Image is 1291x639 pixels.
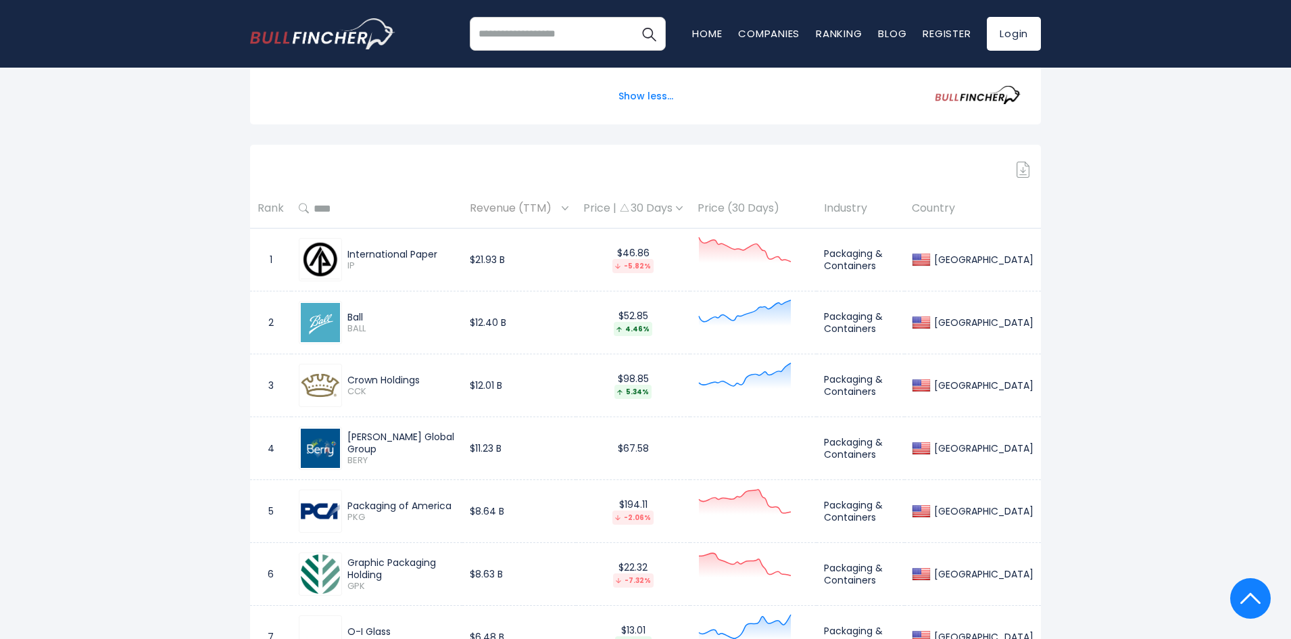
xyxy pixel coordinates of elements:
[347,500,455,512] div: Packaging of America
[301,366,340,405] img: CCK.png
[931,254,1033,266] div: [GEOGRAPHIC_DATA]
[347,455,455,467] span: BERY
[250,291,291,354] td: 2
[250,229,291,291] td: 1
[878,26,906,41] a: Blog
[250,354,291,417] td: 3
[462,291,576,354] td: $12.40 B
[301,240,340,279] img: IP.png
[301,303,340,342] img: BALL.png
[583,247,683,273] div: $46.86
[347,625,455,638] div: O-I Glass
[817,189,904,229] th: Industry
[301,492,340,531] img: PKG.png
[250,417,291,480] td: 4
[816,26,862,41] a: Ranking
[610,85,681,108] button: Show less...
[347,386,455,398] span: CCK
[612,511,654,525] div: -2.06%
[250,18,395,49] a: Go to homepage
[347,581,455,592] span: GPK
[931,379,1033,392] div: [GEOGRAPHIC_DATA]
[692,26,722,41] a: Home
[583,310,683,336] div: $52.85
[738,26,800,41] a: Companies
[923,26,971,41] a: Register
[632,17,666,51] button: Search
[817,354,904,417] td: Packaging & Containers
[931,316,1033,329] div: [GEOGRAPHIC_DATA]
[250,18,395,49] img: bullfincher logo
[613,573,654,588] div: -7.32%
[470,198,558,219] span: Revenue (TTM)
[583,561,683,588] div: $22.32
[614,322,652,336] div: 4.46%
[931,568,1033,580] div: [GEOGRAPHIC_DATA]
[614,385,652,399] div: 5.34%
[462,543,576,606] td: $8.63 B
[462,229,576,291] td: $21.93 B
[347,374,455,386] div: Crown Holdings
[462,417,576,480] td: $11.23 B
[817,480,904,543] td: Packaging & Containers
[347,248,455,260] div: International Paper
[301,554,340,594] img: GPK.png
[817,417,904,480] td: Packaging & Containers
[347,431,455,455] div: [PERSON_NAME] Global Group
[347,323,455,335] span: BALL
[347,260,455,272] span: IP
[817,543,904,606] td: Packaging & Containers
[462,480,576,543] td: $8.64 B
[817,229,904,291] td: Packaging & Containers
[347,557,455,581] div: Graphic Packaging Holding
[987,17,1041,51] a: Login
[347,512,455,523] span: PKG
[250,480,291,543] td: 5
[462,354,576,417] td: $12.01 B
[817,291,904,354] td: Packaging & Containers
[347,311,455,323] div: Ball
[250,543,291,606] td: 6
[612,259,654,273] div: -5.82%
[583,373,683,399] div: $98.85
[583,442,683,454] div: $67.58
[931,442,1033,454] div: [GEOGRAPHIC_DATA]
[301,429,340,468] img: BERY.png
[583,498,683,525] div: $194.11
[690,189,817,229] th: Price (30 Days)
[250,189,291,229] th: Rank
[931,505,1033,517] div: [GEOGRAPHIC_DATA]
[583,202,683,216] div: Price | 30 Days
